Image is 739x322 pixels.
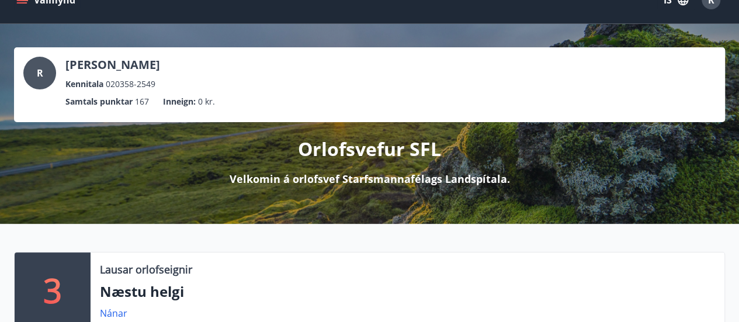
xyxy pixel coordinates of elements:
span: 167 [135,95,149,108]
p: Kennitala [65,78,103,91]
span: 020358-2549 [106,78,155,91]
a: Nánar [100,307,127,320]
span: R [37,67,43,79]
p: Lausar orlofseignir [100,262,192,277]
p: Orlofsvefur SFL [298,136,441,162]
span: 0 kr. [198,95,215,108]
p: Næstu helgi [100,282,715,302]
p: [PERSON_NAME] [65,57,160,73]
p: Samtals punktar [65,95,133,108]
p: Velkomin á orlofsvef Starfsmannafélags Landspítala. [230,171,510,186]
p: Inneign : [163,95,196,108]
p: 3 [43,268,62,312]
